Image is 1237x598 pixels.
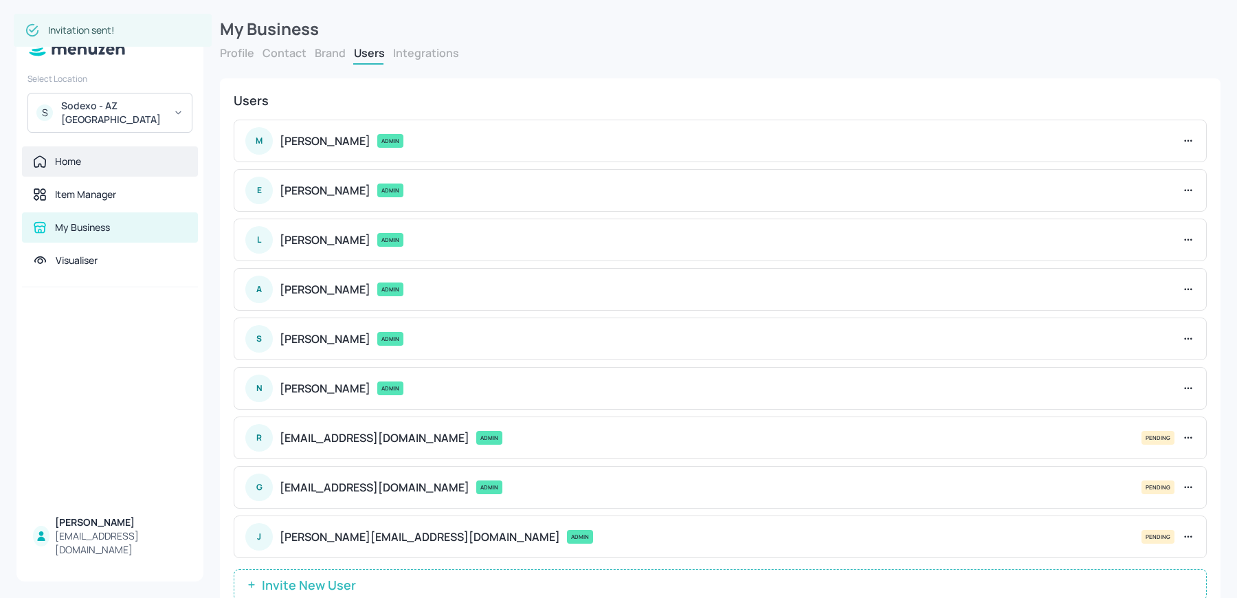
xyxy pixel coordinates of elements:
[377,184,403,197] div: ADMIN
[263,45,307,60] button: Contact
[245,474,273,501] div: G
[245,276,273,303] div: A
[61,99,165,126] div: Sodexo - AZ [GEOGRAPHIC_DATA]
[245,325,273,353] div: S
[245,523,273,551] div: J
[56,254,98,267] div: Visualiser
[245,226,273,254] div: L
[377,233,403,247] div: ADMIN
[55,155,81,168] div: Home
[354,45,385,60] button: Users
[393,45,459,60] button: Integrations
[36,104,53,121] div: S
[245,177,273,204] div: E
[377,381,403,395] div: ADMIN
[280,134,370,148] p: [PERSON_NAME]
[220,16,1221,41] div: My Business
[55,516,187,529] div: [PERSON_NAME]
[55,188,116,201] div: Item Manager
[234,92,1207,109] div: Users
[280,332,370,346] p: [PERSON_NAME]
[55,221,110,234] div: My Business
[377,283,403,296] div: ADMIN
[280,530,560,544] p: [PERSON_NAME][EMAIL_ADDRESS][DOMAIN_NAME]
[280,431,469,445] p: [EMAIL_ADDRESS][DOMAIN_NAME]
[476,480,502,494] div: ADMIN
[280,283,370,296] p: [PERSON_NAME]
[315,45,346,60] button: Brand
[377,134,403,148] div: ADMIN
[280,381,370,395] p: [PERSON_NAME]
[255,578,363,592] span: Invite New User
[245,424,273,452] div: R
[245,127,273,155] div: M
[567,530,593,544] div: ADMIN
[280,233,370,247] p: [PERSON_NAME]
[245,375,273,402] div: N
[220,45,254,60] button: Profile
[280,480,469,494] p: [EMAIL_ADDRESS][DOMAIN_NAME]
[1141,480,1174,494] div: PENDING
[476,431,502,445] div: ADMIN
[27,73,192,85] div: Select Location
[280,184,370,197] p: [PERSON_NAME]
[55,529,187,557] div: [EMAIL_ADDRESS][DOMAIN_NAME]
[48,18,114,43] div: Invitation sent!
[1141,530,1174,544] div: PENDING
[1141,431,1174,445] div: PENDING
[377,332,403,346] div: ADMIN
